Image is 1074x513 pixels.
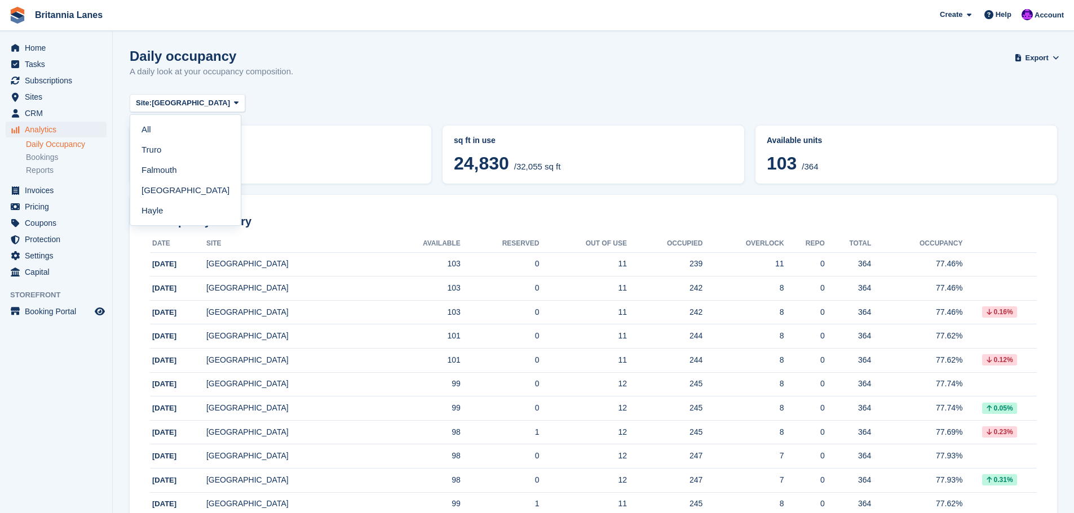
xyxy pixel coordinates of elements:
div: 7 [702,450,784,462]
td: 364 [825,444,871,469]
span: [DATE] [152,499,176,508]
td: 364 [825,349,871,373]
a: Bookings [26,152,107,163]
td: 77.46% [871,276,962,301]
button: Site: [GEOGRAPHIC_DATA] [130,94,245,113]
div: 0 [784,450,825,462]
td: 0 [461,372,540,396]
a: menu [6,89,107,105]
span: [DATE] [152,404,176,412]
th: Site [206,235,381,253]
span: [GEOGRAPHIC_DATA] [152,97,230,109]
span: Home [25,40,92,56]
div: 0 [784,402,825,414]
td: 103 [381,300,461,324]
div: 8 [702,498,784,510]
a: Truro [135,140,236,160]
div: 0 [784,498,825,510]
div: 0.23% [982,426,1017,438]
a: menu [6,248,107,264]
span: [DATE] [152,428,176,436]
a: menu [6,40,107,56]
div: 0 [784,354,825,366]
td: 98 [381,469,461,493]
span: Tasks [25,56,92,72]
a: Britannia Lanes [30,6,107,24]
td: 98 [381,420,461,444]
span: Invoices [25,182,92,198]
td: [GEOGRAPHIC_DATA] [206,349,381,373]
td: 364 [825,420,871,444]
div: 8 [702,378,784,390]
td: [GEOGRAPHIC_DATA] [206,324,381,349]
span: Subscriptions [25,73,92,88]
span: Capital [25,264,92,280]
span: [DATE] [152,476,176,484]
h1: Daily occupancy [130,48,293,64]
div: 8 [702,330,784,342]
span: Account [1035,10,1064,21]
td: [GEOGRAPHIC_DATA] [206,252,381,276]
div: 245 [627,498,702,510]
td: 0 [461,444,540,469]
td: 12 [539,372,627,396]
div: 7 [702,474,784,486]
div: 0 [784,378,825,390]
a: Hayle [135,200,236,221]
div: 8 [702,282,784,294]
td: 98 [381,444,461,469]
span: 103 [767,153,797,173]
td: 11 [539,324,627,349]
span: Booking Portal [25,304,92,319]
span: Protection [25,231,92,247]
td: 11 [539,349,627,373]
span: /32,055 sq ft [514,162,561,171]
th: Overlock [702,235,784,253]
td: 77.74% [871,372,962,396]
td: 99 [381,372,461,396]
th: Date [150,235,206,253]
td: [GEOGRAPHIC_DATA] [206,276,381,301]
td: 0 [461,300,540,324]
td: 77.46% [871,252,962,276]
div: 0 [784,306,825,318]
td: 77.46% [871,300,962,324]
span: [DATE] [152,356,176,364]
abbr: Current percentage of sq ft occupied [141,135,420,146]
div: 245 [627,426,702,438]
div: 0.31% [982,474,1017,485]
td: 77.93% [871,469,962,493]
img: stora-icon-8386f47178a22dfd0bd8f6a31ec36ba5ce8667c1dd55bd0f319d3a0aa187defe.svg [9,7,26,24]
a: menu [6,264,107,280]
span: Export [1026,52,1049,64]
td: [GEOGRAPHIC_DATA] [206,372,381,396]
a: Daily Occupancy [26,139,107,150]
div: 0 [784,474,825,486]
span: [DATE] [152,380,176,388]
th: Repo [784,235,825,253]
td: 103 [381,252,461,276]
div: 244 [627,354,702,366]
th: Out of Use [539,235,627,253]
a: All [135,119,236,140]
td: 0 [461,349,540,373]
div: 245 [627,378,702,390]
th: Occupied [627,235,702,253]
td: [GEOGRAPHIC_DATA] [206,396,381,421]
span: Pricing [25,199,92,215]
span: sq ft in use [454,136,496,145]
td: 99 [381,396,461,421]
td: 364 [825,372,871,396]
div: 0.05% [982,403,1017,414]
td: 0 [461,252,540,276]
td: 12 [539,444,627,469]
a: menu [6,231,107,247]
td: 0 [461,324,540,349]
span: [DATE] [152,284,176,292]
div: 8 [702,426,784,438]
a: menu [6,105,107,121]
h2: Occupancy history [150,215,1037,228]
div: 242 [627,306,702,318]
td: 77.62% [871,349,962,373]
span: CRM [25,105,92,121]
